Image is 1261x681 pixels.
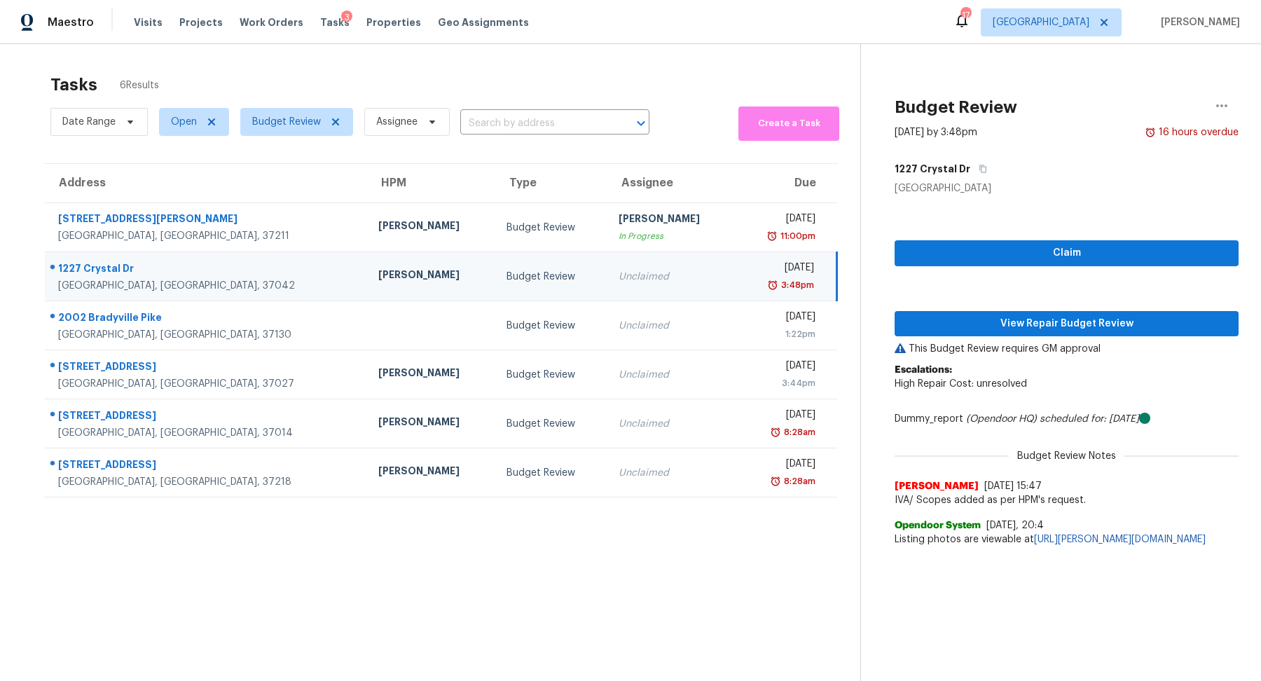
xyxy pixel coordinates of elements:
[460,113,610,135] input: Search by address
[58,261,356,279] div: 1227 Crystal Dr
[58,359,356,377] div: [STREET_ADDRESS]
[134,15,163,29] span: Visits
[378,415,484,432] div: [PERSON_NAME]
[895,493,1239,507] span: IVA/ Scopes added as per HPM's request.
[747,310,815,327] div: [DATE]
[766,229,778,243] img: Overdue Alarm Icon
[747,261,814,278] div: [DATE]
[378,219,484,236] div: [PERSON_NAME]
[747,376,815,390] div: 3:44pm
[895,240,1239,266] button: Claim
[619,229,724,243] div: In Progress
[738,106,839,141] button: Create a Task
[376,115,418,129] span: Assignee
[341,11,352,25] div: 3
[58,310,356,328] div: 2002 Bradyville Pike
[607,164,736,203] th: Assignee
[1155,15,1240,29] span: [PERSON_NAME]
[58,229,356,243] div: [GEOGRAPHIC_DATA], [GEOGRAPHIC_DATA], 37211
[895,125,977,139] div: [DATE] by 3:48pm
[367,164,495,203] th: HPM
[906,315,1227,333] span: View Repair Budget Review
[171,115,197,129] span: Open
[378,366,484,383] div: [PERSON_NAME]
[895,365,952,375] b: Escalations:
[58,377,356,391] div: [GEOGRAPHIC_DATA], [GEOGRAPHIC_DATA], 37027
[179,15,223,29] span: Projects
[58,426,356,440] div: [GEOGRAPHIC_DATA], [GEOGRAPHIC_DATA], 37014
[619,319,724,333] div: Unclaimed
[507,417,596,431] div: Budget Review
[960,8,970,22] div: 17
[58,212,356,229] div: [STREET_ADDRESS][PERSON_NAME]
[120,78,159,92] span: 6 Results
[507,319,596,333] div: Budget Review
[252,115,321,129] span: Budget Review
[320,18,350,27] span: Tasks
[378,268,484,285] div: [PERSON_NAME]
[62,115,116,129] span: Date Range
[619,368,724,382] div: Unclaimed
[1040,414,1139,424] i: scheduled for: [DATE]
[58,475,356,489] div: [GEOGRAPHIC_DATA], [GEOGRAPHIC_DATA], 37218
[507,368,596,382] div: Budget Review
[747,408,815,425] div: [DATE]
[895,532,1239,546] span: Listing photos are viewable at
[50,78,97,92] h2: Tasks
[770,474,781,488] img: Overdue Alarm Icon
[906,245,1227,262] span: Claim
[745,116,832,132] span: Create a Task
[736,164,836,203] th: Due
[58,408,356,426] div: [STREET_ADDRESS]
[895,100,1017,114] h2: Budget Review
[507,270,596,284] div: Budget Review
[767,278,778,292] img: Overdue Alarm Icon
[895,479,979,493] span: [PERSON_NAME]
[747,327,815,341] div: 1:22pm
[366,15,421,29] span: Properties
[747,457,815,474] div: [DATE]
[986,521,1044,530] span: [DATE], 20:4
[619,417,724,431] div: Unclaimed
[778,229,815,243] div: 11:00pm
[378,464,484,481] div: [PERSON_NAME]
[1009,449,1124,463] span: Budget Review Notes
[984,481,1042,491] span: [DATE] 15:47
[895,518,981,532] span: Opendoor System
[507,466,596,480] div: Budget Review
[747,359,815,376] div: [DATE]
[1145,125,1156,139] img: Overdue Alarm Icon
[966,414,1037,424] i: (Opendoor HQ)
[781,425,815,439] div: 8:28am
[58,279,356,293] div: [GEOGRAPHIC_DATA], [GEOGRAPHIC_DATA], 37042
[619,270,724,284] div: Unclaimed
[781,474,815,488] div: 8:28am
[58,458,356,475] div: [STREET_ADDRESS]
[895,379,1027,389] span: High Repair Cost: unresolved
[1034,535,1206,544] a: [URL][PERSON_NAME][DOMAIN_NAME]
[970,156,989,181] button: Copy Address
[895,181,1239,195] div: [GEOGRAPHIC_DATA]
[48,15,94,29] span: Maestro
[438,15,529,29] span: Geo Assignments
[1156,125,1239,139] div: 16 hours overdue
[619,212,724,229] div: [PERSON_NAME]
[240,15,303,29] span: Work Orders
[45,164,367,203] th: Address
[895,162,970,176] h5: 1227 Crystal Dr
[895,311,1239,337] button: View Repair Budget Review
[770,425,781,439] img: Overdue Alarm Icon
[631,113,651,133] button: Open
[58,328,356,342] div: [GEOGRAPHIC_DATA], [GEOGRAPHIC_DATA], 37130
[895,342,1239,356] p: This Budget Review requires GM approval
[507,221,596,235] div: Budget Review
[993,15,1089,29] span: [GEOGRAPHIC_DATA]
[895,412,1239,426] div: Dummy_report
[747,212,815,229] div: [DATE]
[778,278,814,292] div: 3:48pm
[495,164,607,203] th: Type
[619,466,724,480] div: Unclaimed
